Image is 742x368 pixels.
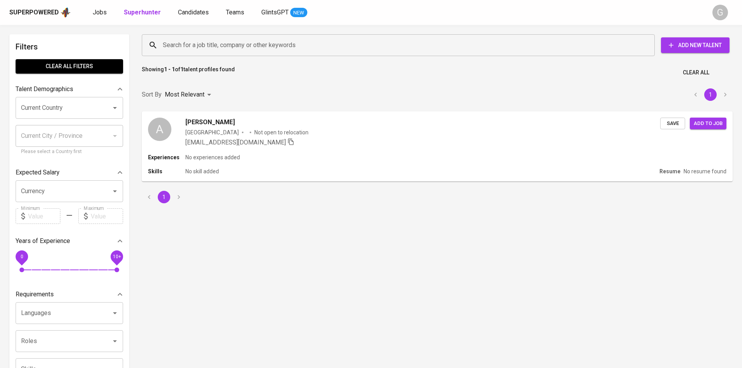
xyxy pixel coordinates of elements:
[180,66,183,72] b: 1
[261,8,307,18] a: GlintsGPT NEW
[28,208,60,224] input: Value
[16,290,54,299] p: Requirements
[290,9,307,17] span: NEW
[178,8,210,18] a: Candidates
[142,90,162,99] p: Sort By
[165,90,204,99] p: Most Relevant
[16,165,123,180] div: Expected Salary
[680,65,712,80] button: Clear All
[148,118,171,141] div: A
[664,119,681,128] span: Save
[109,102,120,113] button: Open
[16,59,123,74] button: Clear All filters
[690,118,726,130] button: Add to job
[21,148,118,156] p: Please select a Country first
[704,88,717,101] button: page 1
[16,85,73,94] p: Talent Demographics
[16,81,123,97] div: Talent Demographics
[9,7,71,18] a: Superpoweredapp logo
[109,186,120,197] button: Open
[661,37,730,53] button: Add New Talent
[16,40,123,53] h6: Filters
[694,119,723,128] span: Add to job
[165,88,214,102] div: Most Relevant
[142,65,235,80] p: Showing of talent profiles found
[60,7,71,18] img: app logo
[148,167,185,175] p: Skills
[261,9,289,16] span: GlintsGPT
[22,62,117,71] span: Clear All filters
[142,111,733,181] a: A[PERSON_NAME][GEOGRAPHIC_DATA]Not open to relocation[EMAIL_ADDRESS][DOMAIN_NAME] SaveAdd to jobE...
[226,9,244,16] span: Teams
[164,66,175,72] b: 1 - 1
[20,254,23,259] span: 0
[16,168,60,177] p: Expected Salary
[185,139,286,146] span: [EMAIL_ADDRESS][DOMAIN_NAME]
[684,167,726,175] p: No resume found
[113,254,121,259] span: 10+
[91,208,123,224] input: Value
[688,88,733,101] nav: pagination navigation
[226,8,246,18] a: Teams
[142,191,186,203] nav: pagination navigation
[148,153,185,161] p: Experiences
[667,40,723,50] span: Add New Talent
[93,8,108,18] a: Jobs
[109,336,120,347] button: Open
[712,5,728,20] div: G
[254,129,308,136] p: Not open to relocation
[93,9,107,16] span: Jobs
[9,8,59,17] div: Superpowered
[16,233,123,249] div: Years of Experience
[683,68,709,77] span: Clear All
[109,308,120,319] button: Open
[185,118,235,127] span: [PERSON_NAME]
[158,191,170,203] button: page 1
[124,9,161,16] b: Superhunter
[16,236,70,246] p: Years of Experience
[178,9,209,16] span: Candidates
[124,8,162,18] a: Superhunter
[185,129,239,136] div: [GEOGRAPHIC_DATA]
[185,153,240,161] p: No experiences added
[185,167,219,175] p: No skill added
[660,118,685,130] button: Save
[16,287,123,302] div: Requirements
[659,167,680,175] p: Resume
